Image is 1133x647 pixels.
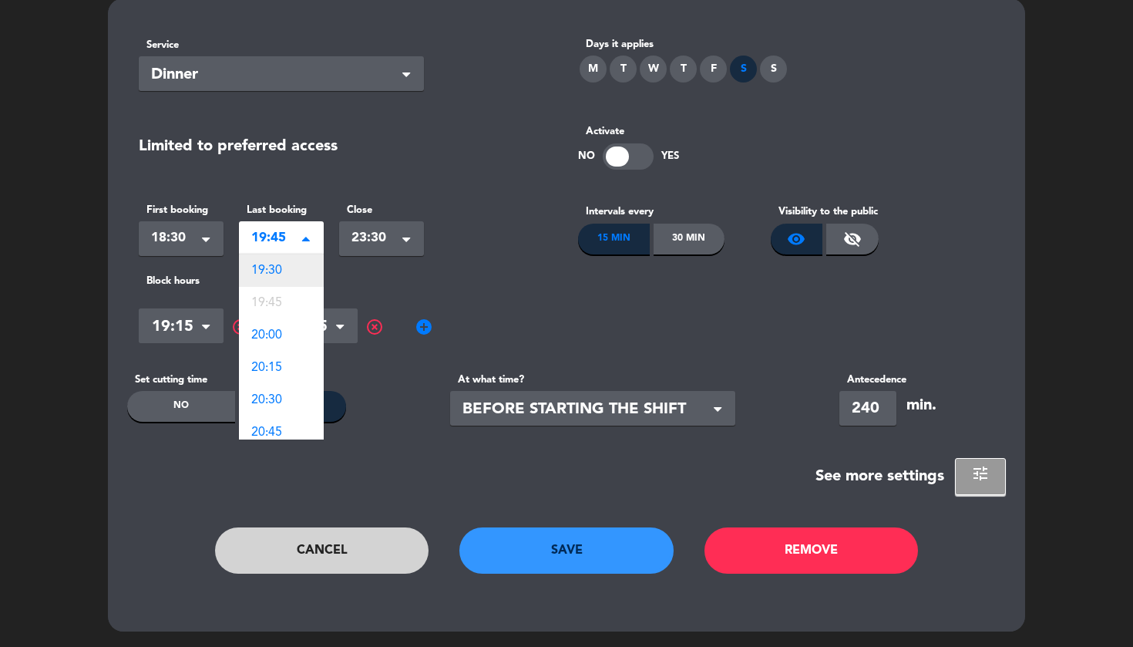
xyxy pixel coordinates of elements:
[578,123,679,140] label: Activate
[251,227,299,249] span: 19:45
[839,372,906,388] label: Antecedence
[839,391,896,426] input: 0
[339,202,424,218] label: Close
[610,56,637,83] div: T
[151,62,399,88] span: Dinner
[251,394,282,406] span: 20:30
[215,527,429,574] button: Cancel
[365,318,384,336] span: highlight_off
[151,227,199,249] span: 18:30
[730,56,757,83] div: S
[239,202,324,218] label: Last booking
[815,464,944,490] div: See more settings
[139,273,994,289] label: Block hours
[640,56,667,83] div: W
[578,224,650,254] div: 15 Min
[251,426,282,439] span: 20:45
[704,527,919,574] button: Remove
[251,265,282,277] span: 19:30
[459,527,674,574] button: Save
[251,297,282,309] span: 19:45
[971,464,990,483] span: tune
[450,372,735,388] label: At what time?
[139,37,424,53] label: Service
[787,230,805,248] span: visibility
[760,56,787,83] div: S
[955,458,1006,495] button: tune
[771,204,995,220] label: Visibility to the public
[654,224,725,254] div: 30 Min
[127,391,235,422] div: No
[578,36,994,52] div: Days it applies
[231,318,250,336] span: highlight_off
[462,397,711,423] span: BEFORE STARTING THE SHIFT
[670,56,697,83] div: T
[139,202,224,218] label: First booking
[580,56,607,83] div: M
[251,329,282,342] span: 20:00
[906,393,936,419] div: min.
[127,372,346,388] label: Set cutting time
[351,227,399,249] span: 23:30
[700,56,727,83] div: F
[578,204,771,220] label: Intervals every
[843,230,862,248] span: visibility_off
[415,318,433,336] span: add_circle
[139,134,338,160] div: Limited to preferred access
[251,362,282,374] span: 20:15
